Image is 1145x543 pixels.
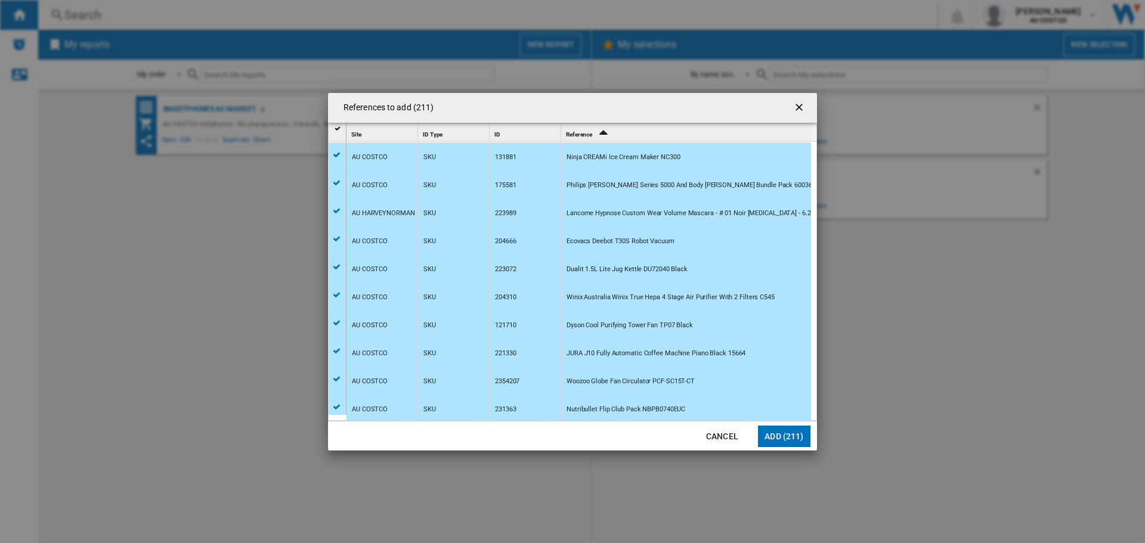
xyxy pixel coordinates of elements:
[567,144,680,171] div: Ninja CREAMi Ice Cream Maker NC300
[788,96,812,120] button: getI18NText('BUTTONS.CLOSE_DIALOG')
[352,200,415,227] div: AU HARVEYNORMAN
[352,284,388,311] div: AU COSTCO
[352,396,388,423] div: AU COSTCO
[349,123,417,142] div: Site Sort None
[352,228,388,255] div: AU COSTCO
[696,426,748,447] button: Cancel
[423,256,436,283] div: SKU
[494,131,500,138] span: ID
[564,123,811,142] div: Sort Ascending
[349,123,417,142] div: Sort None
[567,200,837,227] div: Lancome Hypnose Custom Wear Volume Mascara - # 01 Noir [MEDICAL_DATA] - 6.2ml/0.2oz
[423,284,436,311] div: SKU
[352,144,388,171] div: AU COSTCO
[423,340,436,367] div: SKU
[567,396,685,423] div: Nutribullet Flip Club Pack NBPB0740EUC
[567,256,688,283] div: Dualit 1.5L Lite Jug Kettle DU72040 Black
[567,368,695,395] div: Woozoo Globe Fan Circulator PCF-SC15T-CT
[564,123,811,142] div: Reference Sort Ascending
[593,131,612,138] span: Sort Ascending
[495,284,516,311] div: 204310
[423,228,436,255] div: SKU
[420,123,489,142] div: ID Type Sort None
[423,368,436,395] div: SKU
[420,123,489,142] div: Sort None
[423,131,442,138] span: ID Type
[492,123,561,142] div: ID Sort None
[567,340,745,367] div: JURA J10 Fully Automatic Coffee Machine Piano Black 15664
[492,123,561,142] div: Sort None
[352,340,388,367] div: AU COSTCO
[495,396,516,423] div: 231363
[567,172,819,199] div: Philips [PERSON_NAME] Series 5000 And Body [PERSON_NAME] Bundle Pack 6003631
[352,312,388,339] div: AU COSTCO
[423,200,436,227] div: SKU
[495,368,519,395] div: 2354207
[423,172,436,199] div: SKU
[495,228,516,255] div: 204666
[566,131,592,138] span: Reference
[423,396,436,423] div: SKU
[352,256,388,283] div: AU COSTCO
[495,340,516,367] div: 221330
[758,426,810,447] button: Add (211)
[495,200,516,227] div: 223989
[495,312,516,339] div: 121710
[352,172,388,199] div: AU COSTCO
[495,144,516,171] div: 131881
[351,131,361,138] span: Site
[352,368,388,395] div: AU COSTCO
[338,102,434,114] h4: References to add (211)
[495,256,516,283] div: 223072
[423,144,436,171] div: SKU
[567,284,775,311] div: Winix Australia Winix True Hepa 4 Stage Air Purifier With 2 Filters C545
[423,312,436,339] div: SKU
[567,312,693,339] div: Dyson Cool Purifying Tower Fan TP07 Black
[495,172,516,199] div: 175581
[793,101,807,116] ng-md-icon: getI18NText('BUTTONS.CLOSE_DIALOG')
[567,228,674,255] div: Ecovacs Deebot T30S Robot Vacuum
